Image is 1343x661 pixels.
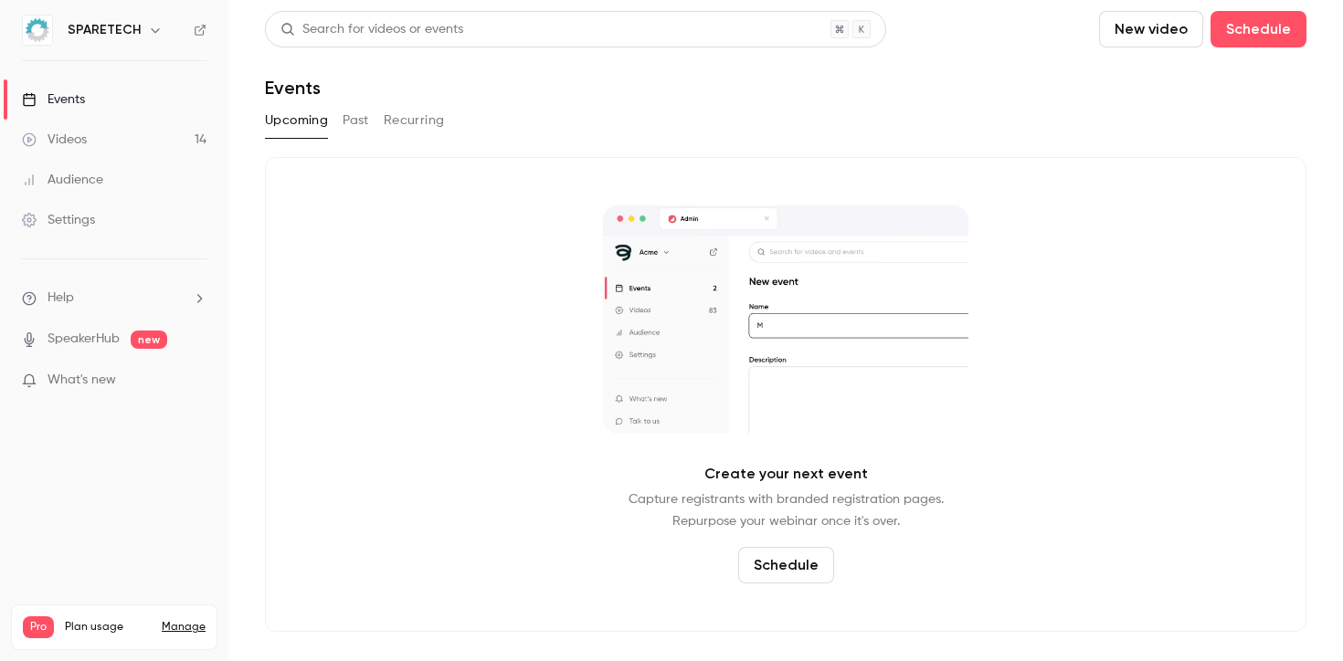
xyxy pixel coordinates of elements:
[22,289,206,308] li: help-dropdown-opener
[384,106,445,135] button: Recurring
[185,372,206,389] iframe: Noticeable Trigger
[738,547,834,583] button: Schedule
[48,371,116,390] span: What's new
[1211,11,1306,47] button: Schedule
[68,21,141,39] h6: SPARETECH
[48,289,74,308] span: Help
[131,330,167,349] span: new
[22,131,87,149] div: Videos
[23,616,54,638] span: Pro
[23,16,52,45] img: SPARETECH
[22,211,95,229] div: Settings
[629,488,944,532] p: Capture registrants with branded registration pages. Repurpose your webinar once it's over.
[1099,11,1203,47] button: New video
[65,620,151,635] span: Plan usage
[265,77,321,99] h1: Events
[22,90,85,109] div: Events
[22,171,103,189] div: Audience
[48,330,120,349] a: SpeakerHub
[343,106,369,135] button: Past
[265,106,328,135] button: Upcoming
[280,20,463,39] div: Search for videos or events
[704,463,868,485] p: Create your next event
[162,620,206,635] a: Manage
